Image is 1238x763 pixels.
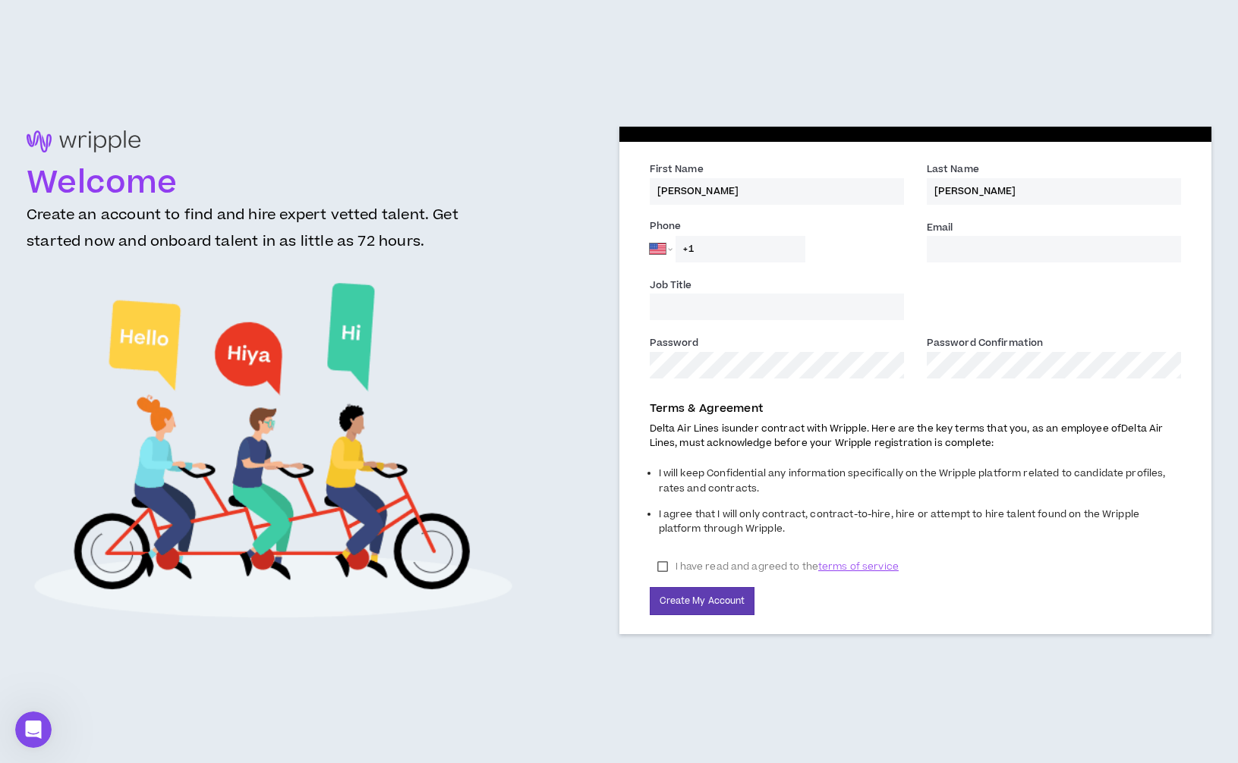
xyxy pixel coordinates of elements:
[650,162,704,179] label: First Name
[27,202,520,267] h3: Create an account to find and hire expert vetted talent. Get started now and onboard talent in as...
[27,130,140,162] img: logo-brand.png
[659,463,1182,503] li: I will keep Confidential any information specifically on the Wripple platform related to candidat...
[650,336,699,353] label: Password
[650,422,1182,451] p: Delta Air Lines is under contract with Wripple. Here are the key terms that you, as an employee o...
[927,221,953,237] label: Email
[650,278,692,295] label: Job Title
[650,555,906,578] label: I have read and agreed to the
[927,336,1044,353] label: Password Confirmation
[33,267,514,636] img: Welcome to Wripple
[659,504,1182,544] li: I agree that I will only contract, contract-to-hire, hire or attempt to hire talent found on the ...
[650,587,755,615] button: Create My Account
[650,400,1182,417] p: Terms & Agreement
[15,711,52,748] iframe: Intercom live chat
[818,559,899,574] span: terms of service
[927,162,979,179] label: Last Name
[27,165,520,202] h1: Welcome
[650,219,904,236] label: Phone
